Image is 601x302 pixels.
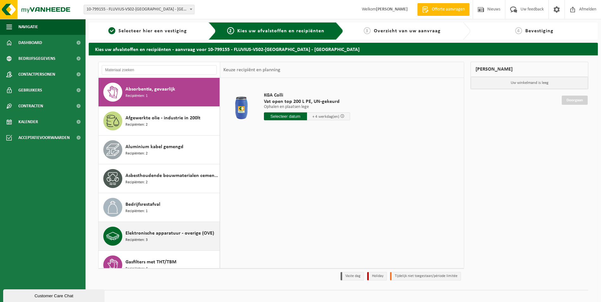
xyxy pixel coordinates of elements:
span: 4 [515,27,522,34]
span: Afgewerkte olie - industrie in 200lt [125,114,201,122]
span: Kies uw afvalstoffen en recipiënten [237,28,324,34]
span: KGA Colli [264,92,350,98]
span: Recipiënten: 1 [125,93,148,99]
a: Offerte aanvragen [417,3,470,16]
span: Selecteer hier een vestiging [118,28,187,34]
span: Gasfilters met THT/TBM [125,258,176,266]
button: Gasfilters met THT/TBM Recipiënten: 4 [99,251,220,280]
span: Kalender [18,114,38,130]
span: Recipiënten: 3 [125,237,148,243]
button: Afgewerkte olie - industrie in 200lt Recipiënten: 2 [99,107,220,135]
span: Contracten [18,98,43,114]
span: Vat open top 200 L PE, UN-gekeurd [264,98,350,105]
div: Keuze recipiënt en planning [220,62,284,78]
p: Uw winkelmand is leeg [471,77,588,89]
span: Elektronische apparatuur - overige (OVE) [125,230,214,237]
span: Absorbentia, gevaarlijk [125,85,175,93]
button: Asbesthoudende bouwmaterialen cementgebonden (hechtgebonden) Recipiënten: 2 [99,164,220,193]
li: Vaste dag [341,272,364,280]
span: Bedrijfsrestafval [125,201,160,208]
span: Aluminium kabel gemengd [125,143,183,151]
span: Overzicht van uw aanvraag [374,28,441,34]
span: Contactpersonen [18,66,55,82]
span: 1 [108,27,115,34]
button: Elektronische apparatuur - overige (OVE) Recipiënten: 3 [99,222,220,251]
span: Recipiënten: 2 [125,122,148,128]
span: + 4 werkdag(en) [312,115,339,119]
li: Holiday [367,272,387,280]
a: 1Selecteer hier een vestiging [92,27,203,35]
span: Recipiënten: 4 [125,266,148,272]
span: Offerte aanvragen [430,6,466,13]
input: Materiaal zoeken [102,65,217,75]
button: Bedrijfsrestafval Recipiënten: 1 [99,193,220,222]
strong: [PERSON_NAME] [376,7,408,12]
button: Absorbentia, gevaarlijk Recipiënten: 1 [99,78,220,107]
li: Tijdelijk niet toegestaan/période limitée [390,272,461,280]
span: Dashboard [18,35,42,51]
button: Aluminium kabel gemengd Recipiënten: 2 [99,135,220,164]
p: Ophalen en plaatsen lege [264,105,350,109]
div: [PERSON_NAME] [470,62,588,77]
span: Recipiënten: 2 [125,151,148,157]
a: Doorgaan [562,96,588,105]
span: Acceptatievoorwaarden [18,130,70,146]
span: 10-799155 - FLUVIUS-VS02-TORHOUT - TORHOUT [84,5,194,14]
input: Selecteer datum [264,112,307,120]
span: Asbesthoudende bouwmaterialen cementgebonden (hechtgebonden) [125,172,218,179]
span: 2 [227,27,234,34]
span: Recipiënten: 1 [125,208,148,214]
span: 3 [364,27,371,34]
h2: Kies uw afvalstoffen en recipiënten - aanvraag voor 10-799155 - FLUVIUS-VS02-[GEOGRAPHIC_DATA] - ... [89,43,598,55]
iframe: chat widget [3,288,106,302]
span: Recipiënten: 2 [125,179,148,186]
span: Navigatie [18,19,38,35]
span: Bevestiging [525,28,553,34]
span: Gebruikers [18,82,42,98]
span: Bedrijfsgegevens [18,51,55,66]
